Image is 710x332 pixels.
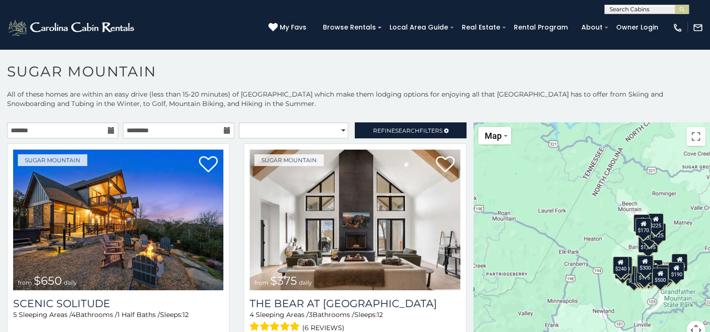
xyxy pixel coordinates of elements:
[616,256,632,274] div: $210
[485,131,502,141] span: Map
[626,268,642,286] div: $650
[183,310,189,319] span: 12
[478,127,511,144] button: Change map style
[617,257,633,275] div: $225
[577,20,607,35] a: About
[18,279,32,286] span: from
[457,20,505,35] a: Real Estate
[13,310,17,319] span: 5
[638,235,658,253] div: $1,095
[250,310,254,319] span: 4
[612,256,628,274] div: $240
[250,150,460,290] img: The Bear At Sugar Mountain
[270,274,297,287] span: $375
[250,297,460,310] a: The Bear At [GEOGRAPHIC_DATA]
[268,23,309,33] a: My Favs
[318,20,381,35] a: Browse Rentals
[250,150,460,290] a: The Bear At Sugar Mountain from $375 daily
[509,20,573,35] a: Rental Program
[634,214,649,232] div: $240
[299,279,312,286] span: daily
[395,127,420,134] span: Search
[13,150,223,290] img: Scenic Solitude
[199,155,218,175] a: Add to favorites
[637,255,653,273] div: $300
[34,274,62,287] span: $650
[637,255,653,272] div: $265
[280,23,306,32] span: My Favs
[64,279,77,286] span: daily
[693,23,703,33] img: mail-regular-white.png
[637,255,653,272] div: $190
[668,262,684,279] div: $190
[657,265,673,283] div: $195
[635,218,651,235] div: $170
[636,265,652,283] div: $175
[641,266,657,284] div: $350
[254,154,324,166] a: Sugar Mountain
[355,122,466,138] a: RefineSearchFilters
[660,264,676,282] div: $345
[309,310,313,319] span: 3
[611,20,663,35] a: Owner Login
[648,213,664,231] div: $225
[634,266,650,284] div: $155
[672,23,683,33] img: phone-regular-white.png
[18,154,87,166] a: Sugar Mountain
[13,150,223,290] a: Scenic Solitude from $650 daily
[71,310,76,319] span: 4
[641,225,657,243] div: $350
[385,20,453,35] a: Local Area Guide
[117,310,160,319] span: 1 Half Baths /
[373,127,443,134] span: Refine Filters
[377,310,383,319] span: 12
[687,127,705,146] button: Toggle fullscreen view
[672,254,687,272] div: $155
[652,268,668,286] div: $500
[646,260,662,278] div: $200
[7,18,137,37] img: White-1-2.png
[436,155,455,175] a: Add to favorites
[250,297,460,310] h3: The Bear At Sugar Mountain
[13,297,223,310] a: Scenic Solitude
[615,261,631,279] div: $355
[254,279,268,286] span: from
[650,223,666,241] div: $125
